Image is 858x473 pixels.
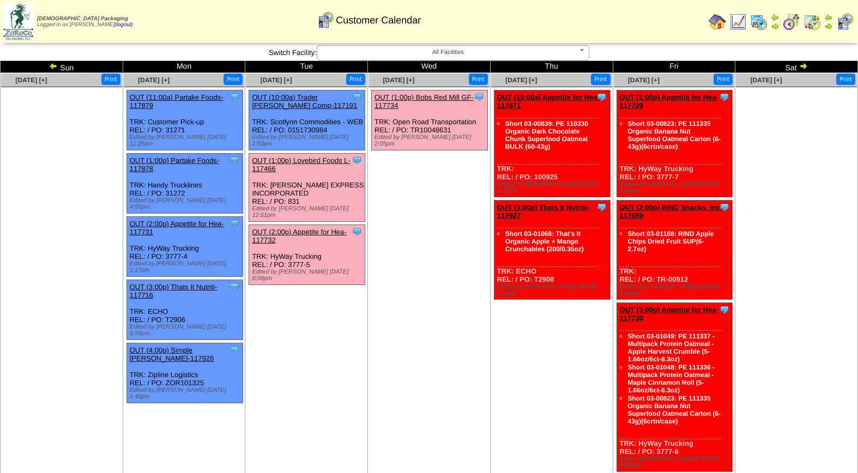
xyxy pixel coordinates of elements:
img: Tooltip [596,202,607,213]
div: TRK: HyWay Trucking REL: / PO: 3777-5 [249,225,365,285]
img: calendarcustomer.gif [317,11,334,29]
a: OUT (1:00p) Lovebird Foods L-117466 [252,156,350,173]
img: Tooltip [229,155,240,166]
img: Tooltip [352,226,362,237]
td: Mon [123,61,245,73]
img: calendarcustomer.gif [836,13,854,31]
a: OUT (4:00p) Simple [PERSON_NAME]-117928 [130,346,214,362]
td: Tue [245,61,368,73]
img: arrowleft.gif [49,62,58,70]
a: OUT (3:00p) Thats It Nutriti-117716 [130,283,217,299]
a: [DATE] [+] [751,76,782,84]
div: Edited by [PERSON_NAME] [DATE] 8:08pm [252,269,365,282]
img: Tooltip [229,92,240,102]
a: OUT (2:00p) RIND Snacks, Inc-117659 [620,203,723,220]
a: [DATE] [+] [505,76,537,84]
a: OUT (11:00a) Partake Foods-117879 [130,93,223,110]
div: TRK: Zipline Logistics REL: / PO: ZOR101325 [126,343,243,403]
a: Short 03-01068: That's It Organic Apple + Mango Crunchables (200/0.35oz) [505,230,584,253]
a: [DATE] [+] [138,76,170,84]
img: line_graph.gif [729,13,747,31]
td: Wed [368,61,491,73]
a: OUT (1:00p) Bobs Red Mill GF-117734 [374,93,474,110]
span: Customer Calendar [336,15,421,26]
button: Print [836,74,855,85]
img: Tooltip [229,344,240,355]
img: Tooltip [352,92,362,102]
img: home.gif [709,13,726,31]
img: Tooltip [719,202,730,213]
div: Edited by [PERSON_NAME] [DATE] 5:54pm [130,324,243,337]
a: [DATE] [+] [261,76,292,84]
button: Print [469,74,488,85]
div: Edited by [PERSON_NAME] [DATE] 4:55pm [130,197,243,210]
div: Edited by [PERSON_NAME] [DATE] 11:26am [130,134,243,147]
div: TRK: HyWay Trucking REL: / PO: 3777-4 [126,217,243,277]
img: calendarprod.gif [750,13,768,31]
button: Print [346,74,365,85]
button: Print [714,74,733,85]
div: TRK: ECHO REL: / PO: T2908 [494,201,610,300]
div: Edited by [PERSON_NAME] [DATE] 1:50pm [252,134,365,147]
a: OUT (3:00p) Appetite for Hea-117730 [620,306,719,322]
a: OUT (10:00a) Appetite for Hea-117871 [497,93,600,110]
div: TRK: REL: / PO: 100925 [494,90,610,197]
td: Sat [735,61,858,73]
div: TRK: HyWay Trucking REL: / PO: 3777-6 [617,303,733,472]
div: TRK: ECHO REL: / PO: T2906 [126,280,243,340]
img: calendarinout.gif [803,13,821,31]
img: Tooltip [229,218,240,229]
img: calendarblend.gif [783,13,800,31]
img: Tooltip [719,92,730,102]
a: OUT (1:00p) Partake Foods-117878 [130,156,220,173]
button: Print [591,74,610,85]
img: zoroco-logo-small.webp [3,3,33,40]
a: [DATE] [+] [15,76,47,84]
a: [DATE] [+] [383,76,414,84]
a: OUT (2:00p) Appetite for Hea-117731 [130,220,224,236]
img: arrowright.gif [799,62,808,70]
div: Edited by [PERSON_NAME] [DATE] 2:05pm [374,134,487,147]
img: arrowleft.gif [824,13,833,22]
img: Tooltip [596,92,607,102]
div: TRK: Customer Pick-up REL: / PO: 31271 [126,90,243,150]
div: Edited by [PERSON_NAME] [DATE] 1:33pm [497,283,610,296]
div: TRK: [PERSON_NAME] EXPRESS INCORPORATED REL: / PO: 831 [249,154,365,222]
a: Short 03-01048: PE 111336 - Multipack Protein Oatmeal - Maple Cinnamon Roll (5-1.66oz/6ct-8.3oz) [628,363,715,394]
div: Edited by [PERSON_NAME] [DATE] 4:56pm [620,456,733,469]
div: TRK: Scotlynn Commodities - WEB REL: / PO: 0151730984 [249,90,365,150]
div: TRK: HyWay Trucking REL: / PO: 3777-7 [617,90,733,197]
img: arrowright.gif [771,22,780,31]
a: OUT (10:00a) Trader [PERSON_NAME] Comp-117191 [252,93,357,110]
td: Sun [1,61,123,73]
a: Short 03-00839: PE 110330 Organic Dark Chocolate Chunk Superfood Oatmeal BULK (60-43g) [505,120,588,150]
a: Short 03-01108: RIND Apple Chips Dried Fruit SUP(6-2.7oz) [628,230,714,253]
img: arrowleft.gif [771,13,780,22]
div: TRK: REL: / PO: TR-00912 [617,201,733,300]
div: Edited by [PERSON_NAME] [DATE] 5:48pm [620,283,733,296]
button: Print [223,74,243,85]
img: Tooltip [474,92,485,102]
div: Edited by [PERSON_NAME] [DATE] 1:40pm [130,387,243,400]
a: Short 03-00823: PE 111335 Organic Banana Nut Superfood Oatmeal Carton (6-43g)(6crtn/case) [628,395,721,425]
a: (logout) [114,22,133,28]
a: OUT (1:00p) Appetite for Hea-117729 [620,93,719,110]
a: [DATE] [+] [628,76,660,84]
img: Tooltip [352,155,362,166]
div: Edited by [PERSON_NAME] [DATE] 1:17pm [130,260,243,274]
div: Edited by [PERSON_NAME] [DATE] 9:38pm [620,181,733,194]
img: Tooltip [229,281,240,292]
span: [DEMOGRAPHIC_DATA] Packaging [37,16,128,22]
button: Print [101,74,120,85]
div: TRK: Handy Trucklines REL: / PO: 31272 [126,154,243,214]
a: OUT (3:00p) Thats It Nutriti-117927 [497,203,590,220]
td: Fri [613,61,735,73]
img: arrowright.gif [824,22,833,31]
